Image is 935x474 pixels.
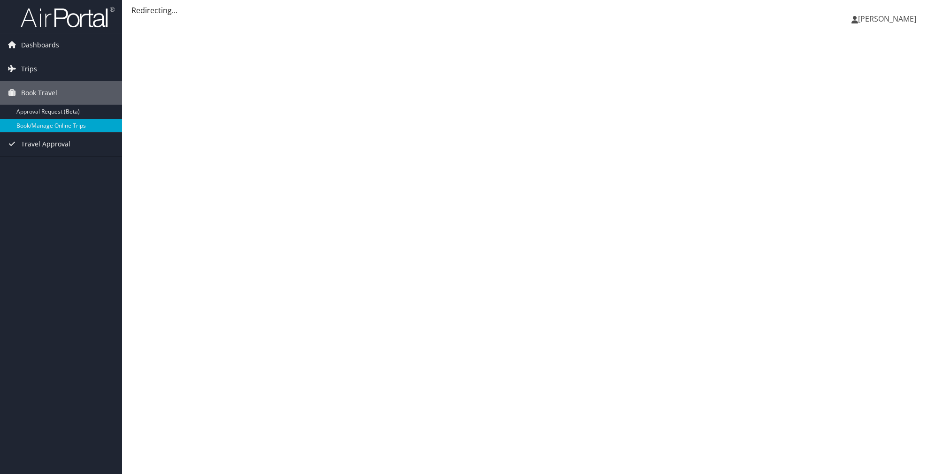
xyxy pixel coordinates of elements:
[21,33,59,57] span: Dashboards
[131,5,926,16] div: Redirecting...
[21,6,115,28] img: airportal-logo.png
[21,132,70,156] span: Travel Approval
[21,81,57,105] span: Book Travel
[858,14,916,24] span: [PERSON_NAME]
[21,57,37,81] span: Trips
[851,5,926,33] a: [PERSON_NAME]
